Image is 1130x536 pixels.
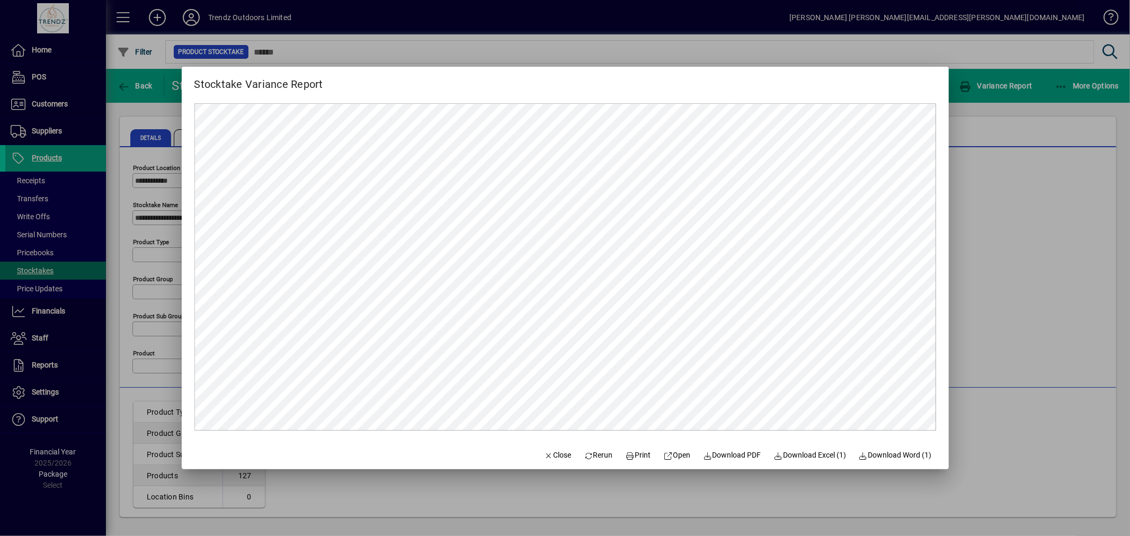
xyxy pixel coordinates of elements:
span: Download Word (1) [859,450,932,461]
h2: Stocktake Variance Report [182,67,336,93]
button: Download Word (1) [855,446,936,465]
span: Open [664,450,691,461]
a: Download PDF [699,446,766,465]
span: Rerun [584,450,613,461]
span: Download Excel (1) [774,450,847,461]
span: Download PDF [703,450,761,461]
a: Open [660,446,695,465]
span: Print [626,450,651,461]
button: Print [621,446,655,465]
button: Download Excel (1) [770,446,851,465]
button: Close [540,446,576,465]
span: Close [544,450,572,461]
